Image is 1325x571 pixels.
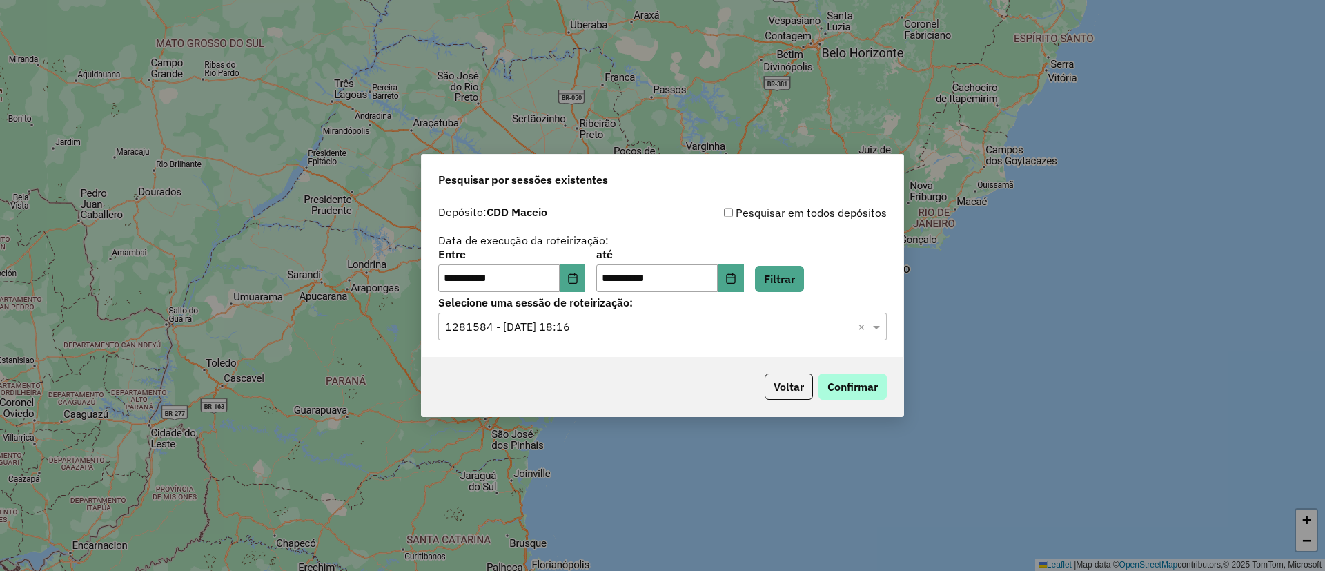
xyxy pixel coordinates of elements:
button: Choose Date [718,264,744,292]
label: Data de execução da roteirização: [438,232,609,249]
label: Selecione uma sessão de roteirização: [438,294,887,311]
div: Pesquisar em todos depósitos [662,204,887,221]
strong: CDD Maceio [487,205,547,219]
label: até [596,246,743,262]
button: Voltar [765,374,813,400]
label: Depósito: [438,204,547,220]
span: Clear all [858,318,870,335]
button: Choose Date [560,264,586,292]
button: Confirmar [818,374,887,400]
span: Pesquisar por sessões existentes [438,171,608,188]
label: Entre [438,246,585,262]
button: Filtrar [755,266,804,292]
